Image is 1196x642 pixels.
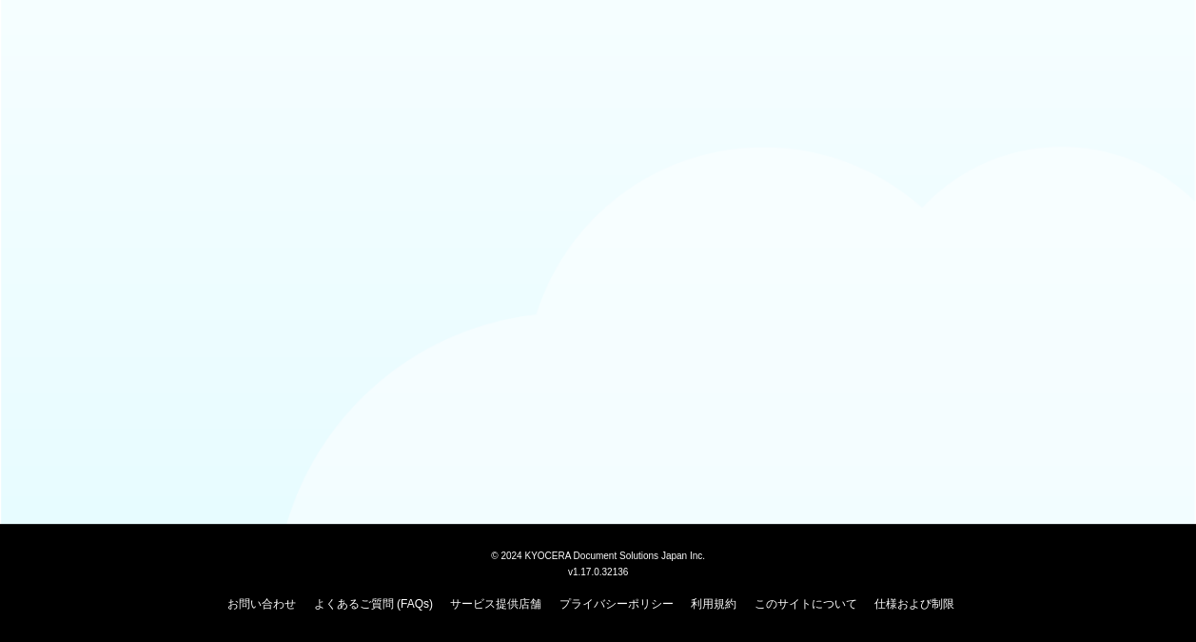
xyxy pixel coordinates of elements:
a: 仕様および制限 [874,597,954,611]
a: よくあるご質問 (FAQs) [314,597,433,611]
a: このサイトについて [754,597,856,611]
a: 利用規約 [691,597,736,611]
span: © 2024 KYOCERA Document Solutions Japan Inc. [491,549,705,561]
span: v1.17.0.32136 [568,566,628,577]
a: サービス提供店舗 [450,597,541,611]
a: お問い合わせ [227,597,296,611]
a: プライバシーポリシー [559,597,674,611]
